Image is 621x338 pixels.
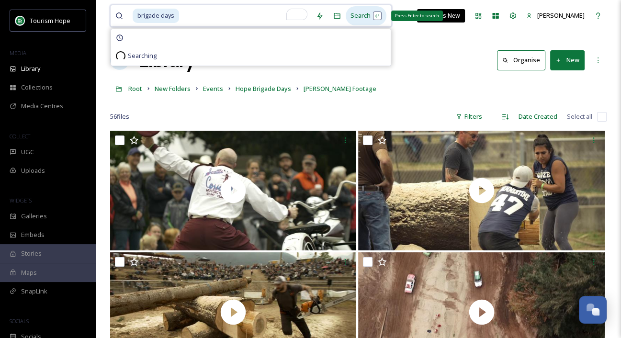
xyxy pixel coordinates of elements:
input: To enrich screen reader interactions, please activate Accessibility in Grammarly extension settings [180,5,311,26]
span: Searching [128,51,157,60]
span: brigade days [133,9,179,23]
a: What's New [417,9,465,23]
span: Tourism Hope [30,16,70,25]
span: Media Centres [21,101,63,111]
span: Collections [21,83,53,92]
div: Search [346,6,386,25]
div: Press Enter to search [391,11,443,21]
span: Embeds [21,230,45,239]
span: Hope Brigade Days [236,84,291,93]
span: [PERSON_NAME] [537,11,585,20]
button: Organise [497,50,545,70]
span: MEDIA [10,49,26,56]
span: Stories [21,249,42,258]
span: Events [203,84,223,93]
span: Galleries [21,212,47,221]
a: [PERSON_NAME] Footage [304,83,376,94]
span: SnapLink [21,287,47,296]
span: COLLECT [10,133,30,140]
span: 56 file s [110,112,129,121]
a: Root [128,83,142,94]
span: Library [21,64,40,73]
span: SOCIALS [10,317,29,325]
span: UGC [21,147,34,157]
img: logo.png [15,16,25,25]
button: New [550,50,585,70]
button: Open Chat [579,296,607,324]
a: Organise [497,50,550,70]
img: thumbnail [358,131,604,250]
a: Hope Brigade Days [236,83,291,94]
span: Uploads [21,166,45,175]
span: Maps [21,268,37,277]
span: New Folders [155,84,191,93]
span: Root [128,84,142,93]
span: Select all [567,112,592,121]
div: Date Created [514,107,562,126]
div: Filters [451,107,487,126]
a: [PERSON_NAME] [521,6,589,25]
span: WIDGETS [10,197,32,204]
span: [PERSON_NAME] Footage [304,84,376,93]
a: New Folders [155,83,191,94]
a: Events [203,83,223,94]
img: thumbnail [110,131,356,250]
